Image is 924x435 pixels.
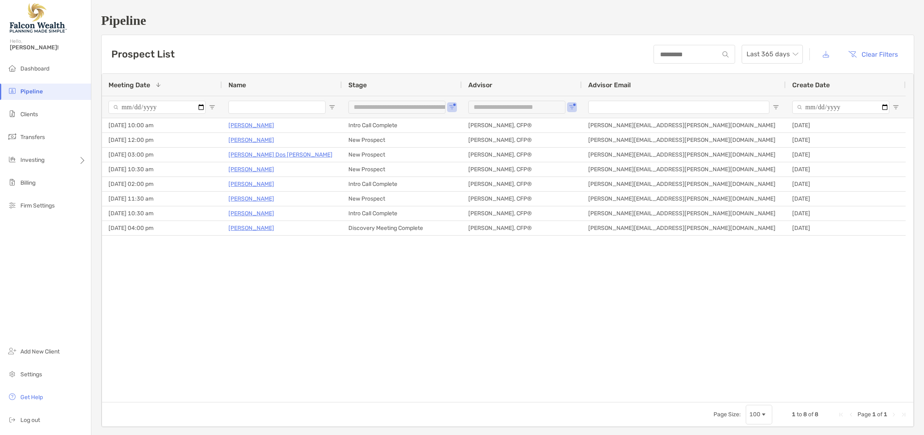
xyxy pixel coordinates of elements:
[20,179,35,186] span: Billing
[786,192,906,206] div: [DATE]
[342,162,462,177] div: New Prospect
[228,120,274,130] a: [PERSON_NAME]
[102,162,222,177] div: [DATE] 10:30 am
[329,104,335,110] button: Open Filter Menu
[722,51,729,57] img: input icon
[773,104,779,110] button: Open Filter Menu
[713,411,741,418] div: Page Size:
[20,134,45,141] span: Transfers
[20,417,40,424] span: Log out
[792,411,795,418] span: 1
[342,192,462,206] div: New Prospect
[569,104,575,110] button: Open Filter Menu
[7,200,17,210] img: firm-settings icon
[7,369,17,379] img: settings icon
[7,63,17,73] img: dashboard icon
[102,133,222,147] div: [DATE] 12:00 pm
[7,415,17,424] img: logout icon
[468,81,492,89] span: Advisor
[462,192,582,206] div: [PERSON_NAME], CFP®
[228,223,274,233] a: [PERSON_NAME]
[20,202,55,209] span: Firm Settings
[462,177,582,191] div: [PERSON_NAME], CFP®
[462,162,582,177] div: [PERSON_NAME], CFP®
[228,101,326,114] input: Name Filter Input
[228,135,274,145] a: [PERSON_NAME]
[786,133,906,147] div: [DATE]
[7,392,17,402] img: get-help icon
[342,206,462,221] div: Intro Call Complete
[20,157,44,163] span: Investing
[838,411,844,418] div: First Page
[462,118,582,132] div: [PERSON_NAME], CFP®
[109,81,150,89] span: Meeting Date
[20,88,43,95] span: Pipeline
[792,81,830,89] span: Create Date
[786,221,906,235] div: [DATE]
[582,162,786,177] div: [PERSON_NAME][EMAIL_ADDRESS][PERSON_NAME][DOMAIN_NAME]
[582,148,786,162] div: [PERSON_NAME][EMAIL_ADDRESS][PERSON_NAME][DOMAIN_NAME]
[348,81,367,89] span: Stage
[7,109,17,119] img: clients icon
[102,221,222,235] div: [DATE] 04:00 pm
[342,118,462,132] div: Intro Call Complete
[20,371,42,378] span: Settings
[797,411,802,418] span: to
[786,118,906,132] div: [DATE]
[101,13,914,28] h1: Pipeline
[462,133,582,147] div: [PERSON_NAME], CFP®
[228,179,274,189] a: [PERSON_NAME]
[7,132,17,141] img: transfers icon
[803,411,807,418] span: 8
[842,45,904,63] button: Clear Filters
[747,45,798,63] span: Last 365 days
[858,411,871,418] span: Page
[228,164,274,174] a: [PERSON_NAME]
[111,49,175,60] h3: Prospect List
[7,86,17,96] img: pipeline icon
[786,206,906,221] div: [DATE]
[228,208,274,219] a: [PERSON_NAME]
[588,101,769,114] input: Advisor Email Filter Input
[582,221,786,235] div: [PERSON_NAME][EMAIL_ADDRESS][PERSON_NAME][DOMAIN_NAME]
[808,411,813,418] span: of
[462,206,582,221] div: [PERSON_NAME], CFP®
[20,65,49,72] span: Dashboard
[102,192,222,206] div: [DATE] 11:30 am
[893,104,899,110] button: Open Filter Menu
[342,177,462,191] div: Intro Call Complete
[900,411,907,418] div: Last Page
[7,177,17,187] img: billing icon
[884,411,887,418] span: 1
[209,104,215,110] button: Open Filter Menu
[891,411,897,418] div: Next Page
[848,411,854,418] div: Previous Page
[10,3,67,33] img: Falcon Wealth Planning Logo
[815,411,818,418] span: 8
[449,104,455,110] button: Open Filter Menu
[786,162,906,177] div: [DATE]
[582,177,786,191] div: [PERSON_NAME][EMAIL_ADDRESS][PERSON_NAME][DOMAIN_NAME]
[102,148,222,162] div: [DATE] 03:00 pm
[102,206,222,221] div: [DATE] 10:30 am
[109,101,206,114] input: Meeting Date Filter Input
[582,118,786,132] div: [PERSON_NAME][EMAIL_ADDRESS][PERSON_NAME][DOMAIN_NAME]
[582,133,786,147] div: [PERSON_NAME][EMAIL_ADDRESS][PERSON_NAME][DOMAIN_NAME]
[342,221,462,235] div: Discovery Meeting Complete
[20,111,38,118] span: Clients
[102,177,222,191] div: [DATE] 02:00 pm
[228,81,246,89] span: Name
[786,148,906,162] div: [DATE]
[228,194,274,204] a: [PERSON_NAME]
[342,148,462,162] div: New Prospect
[588,81,631,89] span: Advisor Email
[342,133,462,147] div: New Prospect
[10,44,86,51] span: [PERSON_NAME]!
